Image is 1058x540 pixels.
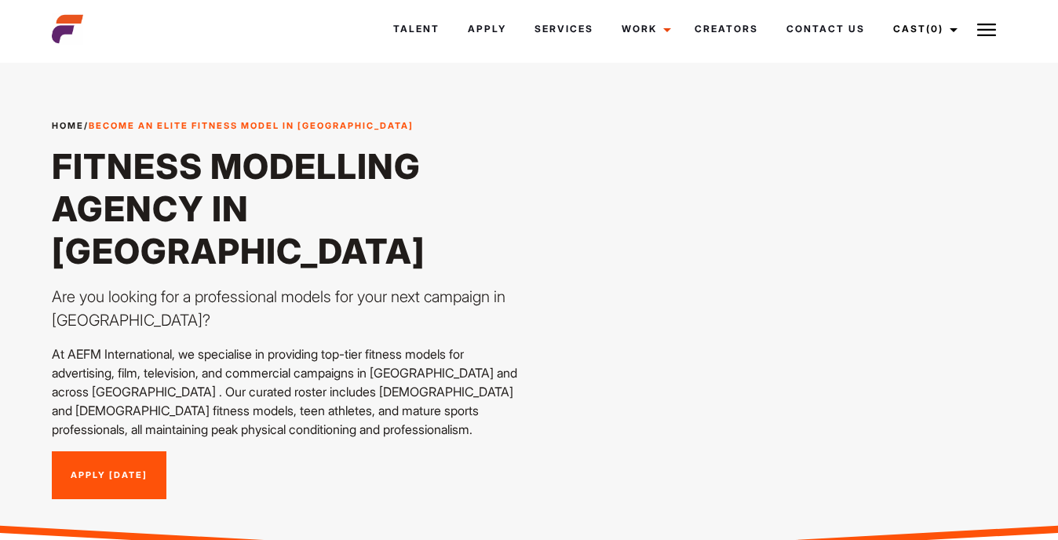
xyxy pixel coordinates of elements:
[89,120,414,131] strong: Become an Elite Fitness Model in [GEOGRAPHIC_DATA]
[607,8,680,50] a: Work
[879,8,967,50] a: Cast(0)
[52,345,520,439] p: At AEFM International, we specialise in providing top-tier fitness models for advertising, film, ...
[680,8,772,50] a: Creators
[977,20,996,39] img: Burger icon
[52,119,414,133] span: /
[379,8,454,50] a: Talent
[52,145,520,272] h1: Fitness Modelling Agency in [GEOGRAPHIC_DATA]
[52,120,84,131] a: Home
[454,8,520,50] a: Apply
[52,285,520,332] p: Are you looking for a professional models for your next campaign in [GEOGRAPHIC_DATA]?
[520,8,607,50] a: Services
[772,8,879,50] a: Contact Us
[52,13,83,45] img: cropped-aefm-brand-fav-22-square.png
[52,451,166,500] a: Apply [DATE]
[926,23,943,35] span: (0)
